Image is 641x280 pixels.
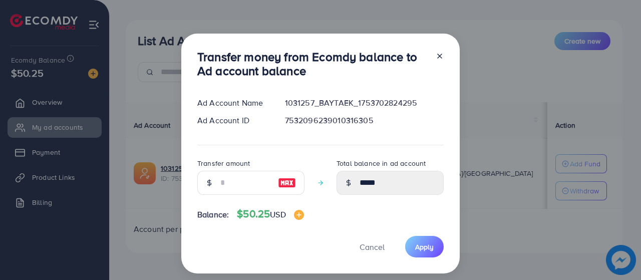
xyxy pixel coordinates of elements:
img: image [278,177,296,189]
span: USD [270,209,285,220]
div: Ad Account ID [189,115,277,126]
button: Cancel [347,236,397,257]
span: Balance: [197,209,229,220]
img: image [294,210,304,220]
label: Total balance in ad account [337,158,426,168]
div: Ad Account Name [189,97,277,109]
label: Transfer amount [197,158,250,168]
span: Apply [415,242,434,252]
button: Apply [405,236,444,257]
div: 7532096239010316305 [277,115,452,126]
span: Cancel [360,241,385,252]
h3: Transfer money from Ecomdy balance to Ad account balance [197,50,428,79]
h4: $50.25 [237,208,303,220]
div: 1031257_BAYTAEK_1753702824295 [277,97,452,109]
